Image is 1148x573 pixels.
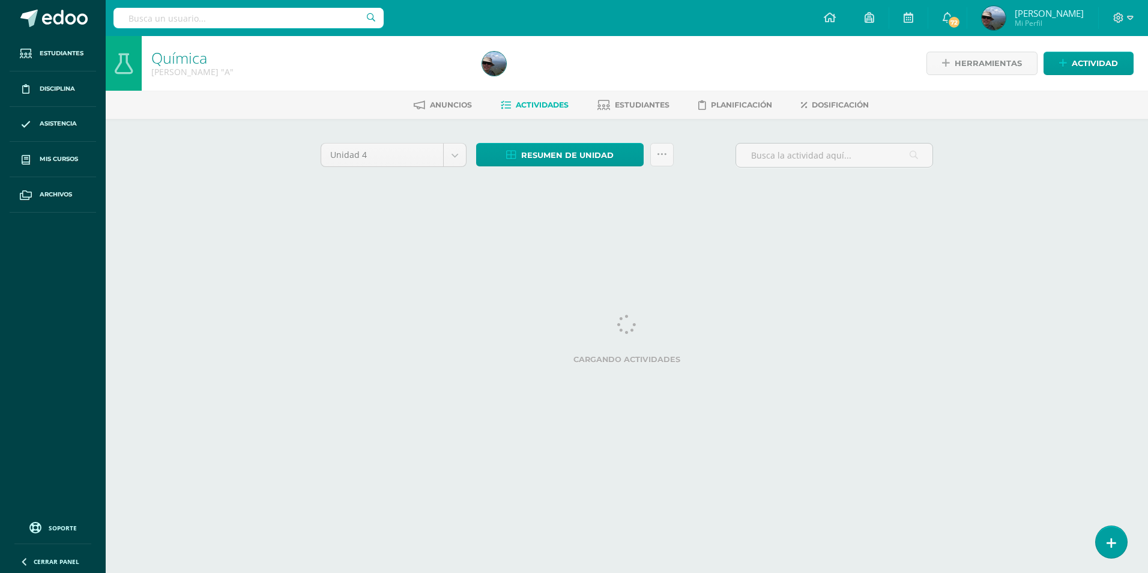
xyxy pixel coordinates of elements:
[40,190,72,199] span: Archivos
[10,107,96,142] a: Asistencia
[615,100,669,109] span: Estudiantes
[40,119,77,129] span: Asistencia
[40,49,83,58] span: Estudiantes
[321,355,933,364] label: Cargando actividades
[501,95,569,115] a: Actividades
[982,6,1006,30] img: e57d4945eb58c8e9487f3e3570aa7150.png
[113,8,384,28] input: Busca un usuario...
[947,16,961,29] span: 72
[321,144,466,166] a: Unidad 4
[597,95,669,115] a: Estudiantes
[10,71,96,107] a: Disciplina
[801,95,869,115] a: Dosificación
[10,142,96,177] a: Mis cursos
[482,52,506,76] img: e57d4945eb58c8e9487f3e3570aa7150.png
[34,557,79,566] span: Cerrar panel
[1015,18,1084,28] span: Mi Perfil
[151,47,207,68] a: Química
[330,144,434,166] span: Unidad 4
[151,49,468,66] h1: Química
[1072,52,1118,74] span: Actividad
[40,84,75,94] span: Disciplina
[516,100,569,109] span: Actividades
[1044,52,1134,75] a: Actividad
[711,100,772,109] span: Planificación
[955,52,1022,74] span: Herramientas
[10,36,96,71] a: Estudiantes
[521,144,614,166] span: Resumen de unidad
[430,100,472,109] span: Anuncios
[476,143,644,166] a: Resumen de unidad
[14,519,91,535] a: Soporte
[151,66,468,77] div: Quinto Bachillerato 'A'
[49,524,77,532] span: Soporte
[812,100,869,109] span: Dosificación
[414,95,472,115] a: Anuncios
[926,52,1038,75] a: Herramientas
[10,177,96,213] a: Archivos
[1015,7,1084,19] span: [PERSON_NAME]
[698,95,772,115] a: Planificación
[736,144,932,167] input: Busca la actividad aquí...
[40,154,78,164] span: Mis cursos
